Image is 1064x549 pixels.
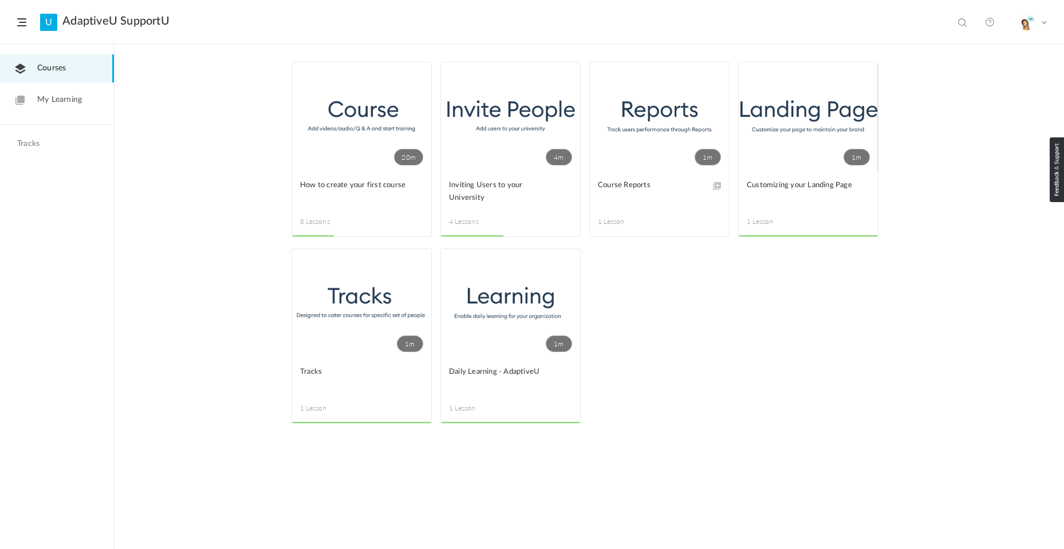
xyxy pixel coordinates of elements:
[739,62,878,171] a: 1m
[546,335,572,352] span: 1m
[37,62,66,74] span: Courses
[17,139,94,149] h4: Tracks
[598,216,660,227] span: 1 Lesson
[300,179,423,205] a: How to create your first course
[844,149,870,165] span: 1m
[1019,14,1035,30] img: 8398b964dc282ab75f7d87f4614cf3d7cbc47147416aa0aa598dd4742d5114fd-0.png
[397,335,423,352] span: 1m
[449,403,511,413] span: 1 Lesson
[62,14,170,28] a: AdaptiveU SupportU
[37,94,82,106] span: My Learning
[546,149,572,165] span: 4m
[449,366,572,392] a: Daily Learning - AdaptiveU
[449,179,572,205] a: Inviting Users to your University
[695,149,721,165] span: 1m
[441,62,580,171] a: 4m
[1050,137,1064,202] img: loop_feedback_btn.png
[747,179,853,192] span: Customizing your Landing Page
[449,216,511,227] span: 4 Lessons
[300,366,406,378] span: Tracks
[747,216,809,227] span: 1 Lesson
[394,149,423,165] span: 20m
[449,366,555,378] span: Daily Learning - AdaptiveU
[300,366,423,392] a: Tracks
[598,179,704,192] span: Course Reports
[300,403,362,413] span: 1 Lesson
[40,14,57,31] a: U
[590,62,729,171] a: 1m
[300,216,362,227] span: 8 Lessons
[747,179,870,205] a: Customizing your Landing Page
[449,179,555,204] span: Inviting Users to your University
[292,249,431,358] a: 1m
[292,62,431,171] a: 20m
[300,179,406,192] span: How to create your first course
[441,249,580,358] a: 1m
[598,179,721,205] a: Course Reports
